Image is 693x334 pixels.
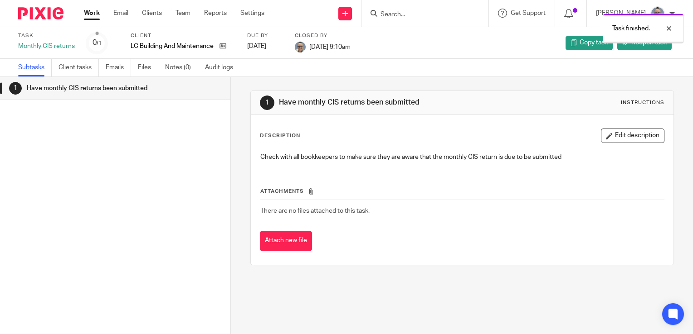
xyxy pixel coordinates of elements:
[93,38,102,48] div: 0
[204,9,227,18] a: Reports
[59,59,99,76] a: Client tasks
[205,59,240,76] a: Audit logs
[18,7,63,19] img: Pixie
[9,82,22,95] div: 1
[295,32,351,39] label: Closed by
[18,59,52,76] a: Subtasks
[138,59,158,76] a: Files
[165,59,198,76] a: Notes (0)
[240,9,264,18] a: Settings
[295,42,306,52] img: Website%20Headshot.png
[247,42,283,51] div: [DATE]
[131,42,215,51] p: LC Building And Maintenance Ltd
[279,98,481,107] h1: Have monthly CIS returns been submitted
[176,9,190,18] a: Team
[18,42,75,51] div: Monthly CIS returns
[260,189,304,194] span: Attachments
[260,132,300,139] p: Description
[612,24,650,33] p: Task finished.
[27,81,156,95] h1: Have monthly CIS returns been submitted
[247,32,283,39] label: Due by
[97,41,102,46] small: /1
[18,32,75,39] label: Task
[84,9,100,18] a: Work
[309,43,351,50] span: [DATE] 9:10am
[106,59,131,76] a: Emails
[260,153,664,162] p: Check with all bookkeepers to make sure they are aware that the monthly CIS return is due to be s...
[131,32,236,39] label: Client
[260,95,274,110] div: 1
[650,6,665,21] img: Website%20Headshot.png
[113,9,128,18] a: Email
[601,129,664,143] button: Edit description
[260,231,312,251] button: Attach new file
[621,99,664,106] div: Instructions
[142,9,162,18] a: Clients
[260,208,370,214] span: There are no files attached to this task.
